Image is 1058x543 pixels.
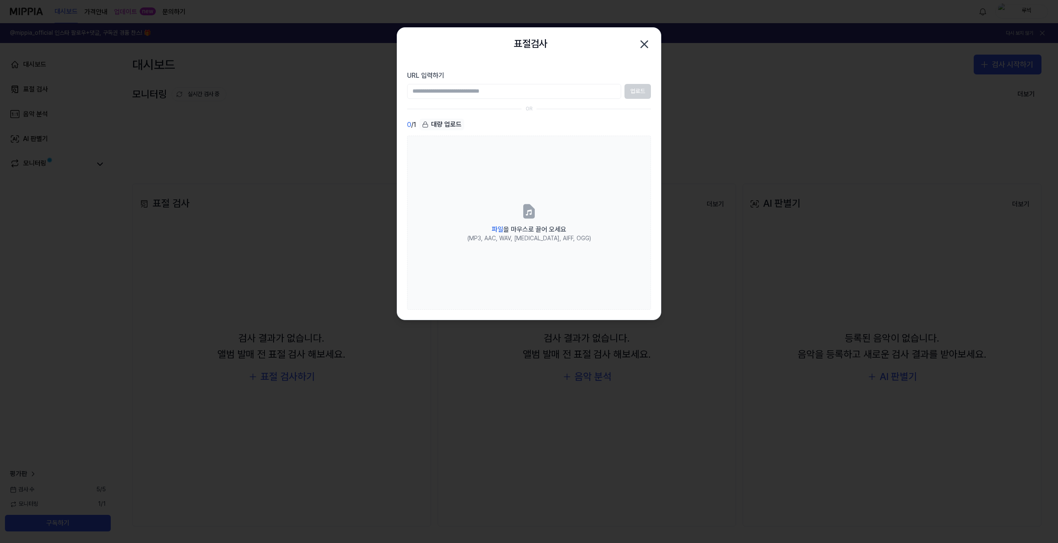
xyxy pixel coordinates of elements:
[514,36,548,52] h2: 표절검사
[467,234,591,243] div: (MP3, AAC, WAV, [MEDICAL_DATA], AIFF, OGG)
[419,119,464,130] div: 대량 업로드
[492,225,566,233] span: 을 마우스로 끌어 오세요
[407,119,416,131] div: / 1
[419,119,464,131] button: 대량 업로드
[407,71,651,81] label: URL 입력하기
[407,120,411,130] span: 0
[492,225,503,233] span: 파일
[526,105,533,112] div: OR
